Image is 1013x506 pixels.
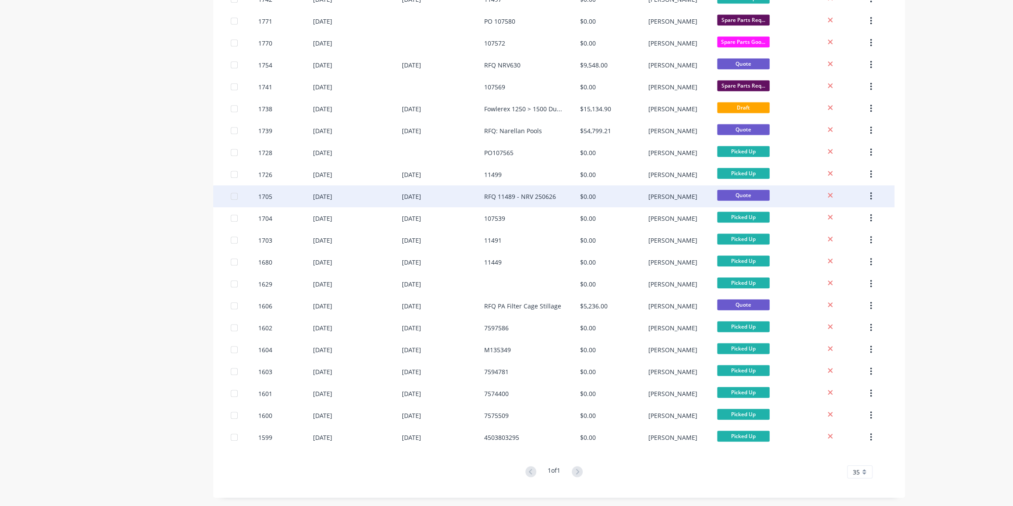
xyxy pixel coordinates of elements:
[580,389,596,398] div: $0.00
[580,301,608,311] div: $5,236.00
[484,104,563,113] div: Fowlerex 1250 > 1500 Ducting
[258,280,272,289] div: 1629
[258,170,272,179] div: 1726
[313,17,332,26] div: [DATE]
[484,17,515,26] div: PO 107580
[402,323,421,333] div: [DATE]
[648,280,697,289] div: [PERSON_NAME]
[313,126,332,135] div: [DATE]
[258,39,272,48] div: 1770
[648,17,697,26] div: [PERSON_NAME]
[717,146,770,157] span: Picked Up
[258,367,272,376] div: 1603
[484,60,521,70] div: RFQ NRV630
[717,234,770,244] span: Picked Up
[648,389,697,398] div: [PERSON_NAME]
[580,280,596,289] div: $0.00
[258,411,272,420] div: 1600
[580,170,596,179] div: $0.00
[258,60,272,70] div: 1754
[258,126,272,135] div: 1739
[484,367,509,376] div: 7594781
[853,467,860,477] span: 35
[258,104,272,113] div: 1738
[484,258,502,267] div: 11449
[313,39,332,48] div: [DATE]
[580,411,596,420] div: $0.00
[484,39,505,48] div: 107572
[648,345,697,354] div: [PERSON_NAME]
[313,192,332,201] div: [DATE]
[313,280,332,289] div: [DATE]
[313,367,332,376] div: [DATE]
[402,192,421,201] div: [DATE]
[580,104,611,113] div: $15,134.90
[484,411,509,420] div: 7575509
[258,345,272,354] div: 1604
[717,387,770,398] span: Picked Up
[313,170,332,179] div: [DATE]
[648,39,697,48] div: [PERSON_NAME]
[313,389,332,398] div: [DATE]
[402,345,421,354] div: [DATE]
[717,321,770,332] span: Picked Up
[313,82,332,92] div: [DATE]
[717,431,770,442] span: Picked Up
[313,323,332,333] div: [DATE]
[484,170,502,179] div: 11499
[484,345,511,354] div: M135349
[313,148,332,157] div: [DATE]
[402,367,421,376] div: [DATE]
[580,126,611,135] div: $54,799.21
[402,126,421,135] div: [DATE]
[580,148,596,157] div: $0.00
[258,17,272,26] div: 1771
[717,255,770,266] span: Picked Up
[717,80,770,91] span: Spare Parts Req...
[402,258,421,267] div: [DATE]
[484,82,505,92] div: 107569
[580,258,596,267] div: $0.00
[258,433,272,442] div: 1599
[648,367,697,376] div: [PERSON_NAME]
[717,14,770,25] span: Spare Parts Req...
[484,192,556,201] div: RFQ 11489 - NRV 250626
[648,236,697,245] div: [PERSON_NAME]
[402,433,421,442] div: [DATE]
[580,433,596,442] div: $0.00
[313,345,332,354] div: [DATE]
[648,323,697,333] div: [PERSON_NAME]
[717,409,770,420] span: Picked Up
[313,433,332,442] div: [DATE]
[648,104,697,113] div: [PERSON_NAME]
[484,236,502,245] div: 11491
[648,258,697,267] div: [PERSON_NAME]
[717,190,770,201] span: Quote
[313,411,332,420] div: [DATE]
[717,168,770,179] span: Picked Up
[648,301,697,311] div: [PERSON_NAME]
[313,214,332,223] div: [DATE]
[484,323,509,333] div: 7597586
[313,258,332,267] div: [DATE]
[648,60,697,70] div: [PERSON_NAME]
[258,301,272,311] div: 1606
[313,301,332,311] div: [DATE]
[313,60,332,70] div: [DATE]
[717,277,770,288] span: Picked Up
[648,214,697,223] div: [PERSON_NAME]
[648,126,697,135] div: [PERSON_NAME]
[313,104,332,113] div: [DATE]
[580,60,608,70] div: $9,548.00
[258,192,272,201] div: 1705
[580,214,596,223] div: $0.00
[402,236,421,245] div: [DATE]
[402,170,421,179] div: [DATE]
[580,39,596,48] div: $0.00
[313,236,332,245] div: [DATE]
[648,433,697,442] div: [PERSON_NAME]
[402,104,421,113] div: [DATE]
[717,58,770,69] span: Quote
[717,102,770,113] span: Draft
[402,214,421,223] div: [DATE]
